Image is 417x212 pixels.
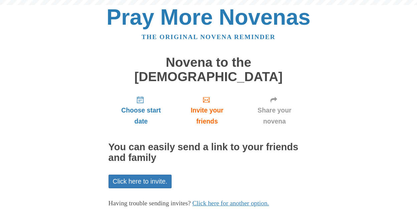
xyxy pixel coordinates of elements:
[240,90,309,130] a: Share your novena
[192,200,269,207] a: Click here for another option.
[142,33,275,40] a: The original novena reminder
[174,90,240,130] a: Invite your friends
[109,142,309,163] h2: You can easily send a link to your friends and family
[109,175,172,188] a: Click here to invite.
[109,200,191,207] span: Having trouble sending invites?
[180,105,233,127] span: Invite your friends
[107,5,310,29] a: Pray More Novenas
[109,55,309,84] h1: Novena to the [DEMOGRAPHIC_DATA]
[109,90,174,130] a: Choose start date
[115,105,167,127] span: Choose start date
[247,105,302,127] span: Share your novena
